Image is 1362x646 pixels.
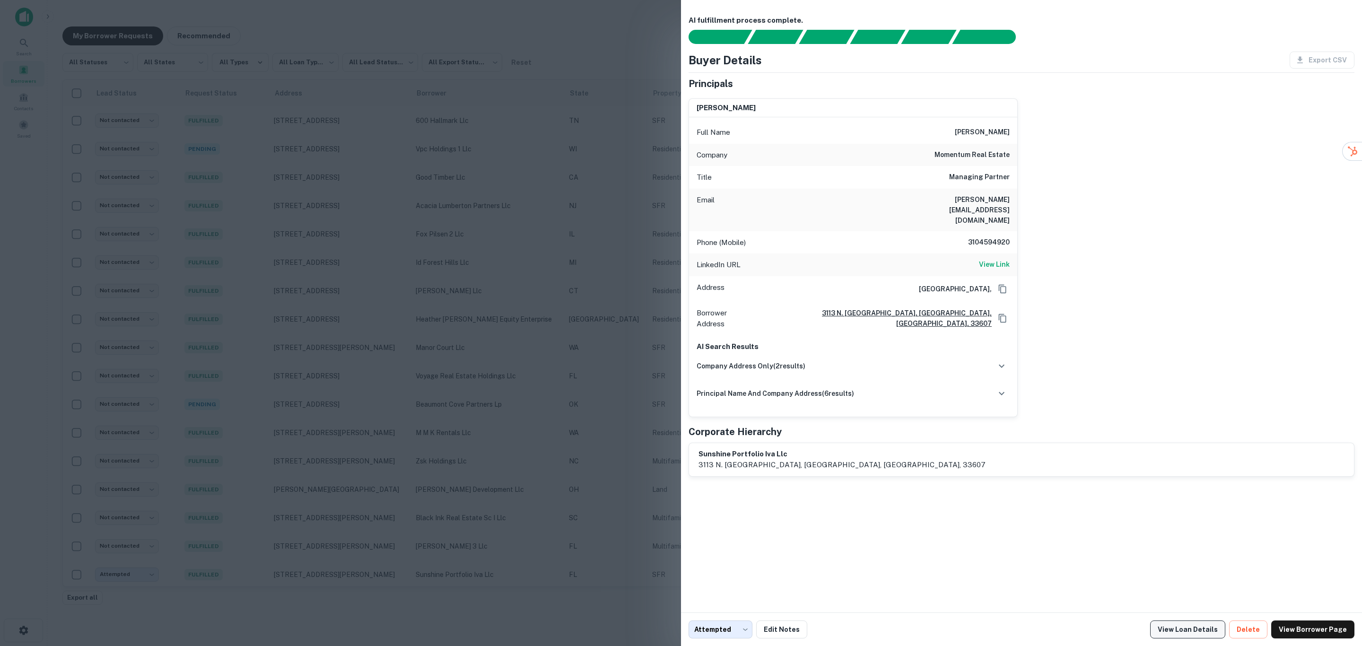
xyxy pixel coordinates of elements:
[689,77,733,91] h5: Principals
[698,449,986,460] h6: sunshine portfolio iva llc
[753,308,992,329] a: 3113 n. [GEOGRAPHIC_DATA], [GEOGRAPHIC_DATA], [GEOGRAPHIC_DATA], 33607
[697,127,730,138] p: Full Name
[1150,620,1225,638] a: View Loan Details
[697,388,854,399] h6: principal name and company address ( 6 results)
[952,30,1027,44] div: AI fulfillment process complete.
[995,311,1010,325] button: Copy Address
[689,52,762,69] h4: Buyer Details
[995,282,1010,296] button: Copy Address
[850,30,905,44] div: Principals found, AI now looking for contact information...
[955,127,1010,138] h6: [PERSON_NAME]
[697,194,715,226] p: Email
[697,172,712,183] p: Title
[799,30,854,44] div: Documents found, AI parsing details...
[748,30,803,44] div: Your request is received and processing...
[1271,620,1354,638] a: View Borrower Page
[697,341,1010,352] p: AI Search Results
[697,103,756,113] h6: [PERSON_NAME]
[896,194,1010,226] h6: [PERSON_NAME][EMAIL_ADDRESS][DOMAIN_NAME]
[677,30,748,44] div: Sending borrower request to AI...
[1229,620,1267,638] button: Delete
[697,361,805,371] h6: company address only ( 2 results)
[949,172,1010,183] h6: Managing Partner
[756,620,807,638] button: Edit Notes
[911,284,992,294] h6: [GEOGRAPHIC_DATA],
[698,459,986,471] p: 3113 n. [GEOGRAPHIC_DATA], [GEOGRAPHIC_DATA], [GEOGRAPHIC_DATA], 33607
[1315,570,1362,616] iframe: Chat Widget
[697,237,746,248] p: Phone (Mobile)
[689,425,782,439] h5: Corporate Hierarchy
[697,307,749,330] p: Borrower Address
[697,149,727,161] p: Company
[689,15,1354,26] h6: AI fulfillment process complete.
[953,237,1010,248] h6: 3104594920
[979,259,1010,270] h6: View Link
[689,620,752,638] div: Attempted
[901,30,956,44] div: Principals found, still searching for contact information. This may take time...
[697,282,725,296] p: Address
[697,259,741,271] p: LinkedIn URL
[979,259,1010,271] a: View Link
[934,149,1010,161] h6: momentum real estate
